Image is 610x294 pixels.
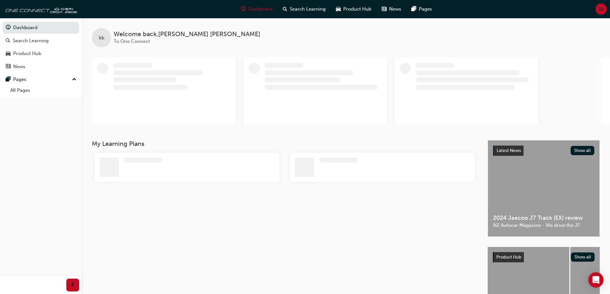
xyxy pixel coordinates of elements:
button: Show all [571,146,595,155]
span: kb [99,34,104,42]
span: car-icon [336,5,341,13]
span: search-icon [283,5,287,13]
a: search-iconSearch Learning [278,3,331,16]
img: oneconnect [3,3,77,15]
span: Latest News [497,148,521,153]
span: car-icon [6,51,11,57]
button: DashboardSearch LearningProduct HubNews [3,20,79,74]
span: Dashboard [248,5,272,13]
span: Welcome back , [PERSON_NAME] [PERSON_NAME] [114,31,260,38]
span: news-icon [6,64,11,70]
a: car-iconProduct Hub [331,3,377,16]
span: Pages [419,5,432,13]
span: prev-icon [70,281,75,289]
a: Latest NewsShow all2024 Jaecoo J7 Track (EX) reviewNZ Autocar Magazine - We drive the J7. [488,140,600,237]
span: Product Hub [496,254,521,260]
span: news-icon [382,5,386,13]
a: pages-iconPages [406,3,437,16]
span: News [389,5,401,13]
a: Search Learning [3,35,79,47]
a: Latest NewsShow all [493,146,594,156]
button: Pages [3,74,79,85]
span: Product Hub [343,5,371,13]
a: Product HubShow all [493,252,595,262]
span: search-icon [6,38,10,44]
div: News [13,63,25,70]
span: up-icon [72,75,77,84]
a: news-iconNews [377,3,406,16]
button: Show all [571,252,595,262]
span: pages-icon [411,5,416,13]
a: News [3,61,79,73]
span: guage-icon [241,5,246,13]
a: Dashboard [3,22,79,34]
span: kb [598,5,604,13]
span: NZ Autocar Magazine - We drive the J7. [493,222,594,229]
button: kb [596,4,607,15]
a: guage-iconDashboard [236,3,278,16]
span: guage-icon [6,25,11,31]
span: To One Connect [114,38,150,44]
a: Product Hub [3,48,79,60]
span: pages-icon [6,77,11,83]
div: Search Learning [13,37,49,44]
a: All Pages [8,85,79,95]
div: Pages [13,76,26,83]
div: Open Intercom Messenger [588,272,604,288]
span: 2024 Jaecoo J7 Track (EX) review [493,214,594,222]
div: Product Hub [13,50,41,57]
span: Search Learning [290,5,326,13]
h3: My Learning Plans [92,140,477,147]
